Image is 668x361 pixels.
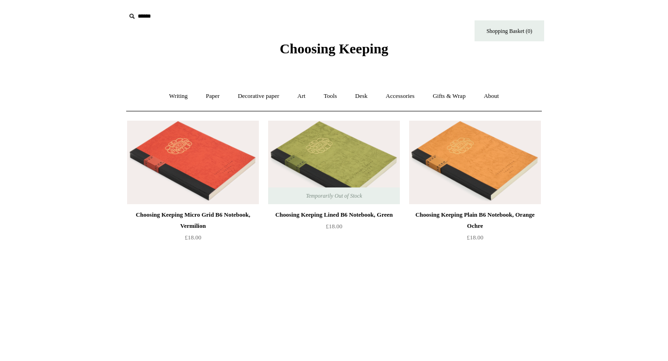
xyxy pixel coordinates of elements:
[289,84,314,109] a: Art
[268,209,400,247] a: Choosing Keeping Lined B6 Notebook, Green £18.00
[347,84,376,109] a: Desk
[326,223,342,230] span: £18.00
[280,41,388,56] span: Choosing Keeping
[409,209,541,247] a: Choosing Keeping Plain B6 Notebook, Orange Ochre £18.00
[475,20,544,41] a: Shopping Basket (0)
[315,84,346,109] a: Tools
[378,84,423,109] a: Accessories
[185,234,201,241] span: £18.00
[409,121,541,204] img: Choosing Keeping Plain B6 Notebook, Orange Ochre
[127,121,259,204] img: Choosing Keeping Micro Grid B6 Notebook, Vermilion
[411,209,539,232] div: Choosing Keeping Plain B6 Notebook, Orange Ochre
[424,84,474,109] a: Gifts & Wrap
[230,84,288,109] a: Decorative paper
[280,48,388,55] a: Choosing Keeping
[198,84,228,109] a: Paper
[129,209,257,232] div: Choosing Keeping Micro Grid B6 Notebook, Vermilion
[467,234,483,241] span: £18.00
[161,84,196,109] a: Writing
[268,121,400,204] img: Choosing Keeping Lined B6 Notebook, Green
[475,84,507,109] a: About
[127,209,259,247] a: Choosing Keeping Micro Grid B6 Notebook, Vermilion £18.00
[268,121,400,204] a: Choosing Keeping Lined B6 Notebook, Green Choosing Keeping Lined B6 Notebook, Green Temporarily O...
[270,209,398,220] div: Choosing Keeping Lined B6 Notebook, Green
[127,121,259,204] a: Choosing Keeping Micro Grid B6 Notebook, Vermilion Choosing Keeping Micro Grid B6 Notebook, Vermi...
[409,121,541,204] a: Choosing Keeping Plain B6 Notebook, Orange Ochre Choosing Keeping Plain B6 Notebook, Orange Ochre
[296,187,371,204] span: Temporarily Out of Stock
